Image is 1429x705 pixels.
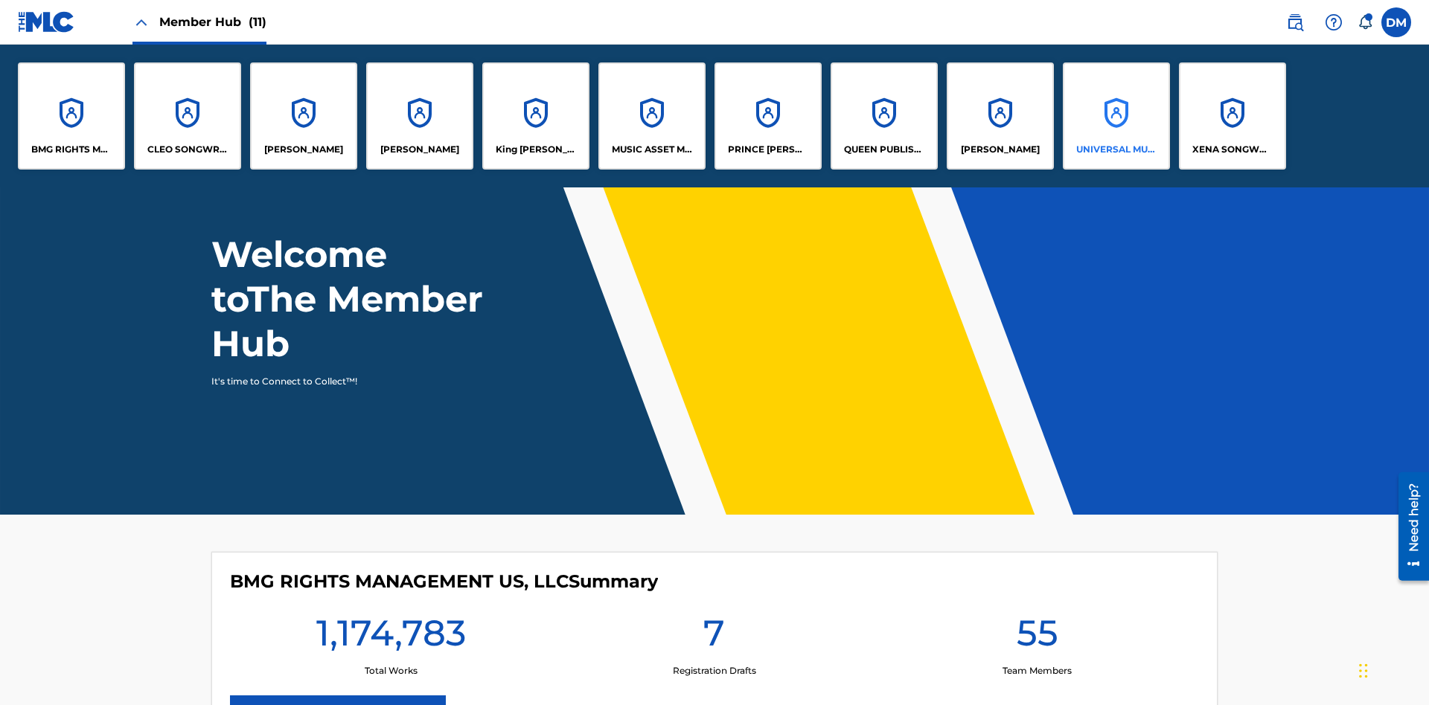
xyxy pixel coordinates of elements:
[1286,13,1304,31] img: search
[728,143,809,156] p: PRINCE MCTESTERSON
[714,62,822,170] a: AccountsPRINCE [PERSON_NAME]
[1192,143,1273,156] p: XENA SONGWRITER
[1003,664,1072,677] p: Team Members
[18,62,125,170] a: AccountsBMG RIGHTS MANAGEMENT US, LLC
[1319,7,1349,37] div: Help
[134,62,241,170] a: AccountsCLEO SONGWRITER
[1076,143,1157,156] p: UNIVERSAL MUSIC PUB GROUP
[673,664,756,677] p: Registration Drafts
[961,143,1040,156] p: RONALD MCTESTERSON
[159,13,266,30] span: Member Hub
[18,11,75,33] img: MLC Logo
[482,62,589,170] a: AccountsKing [PERSON_NAME]
[316,611,466,664] h1: 1,174,783
[1359,648,1368,693] div: Drag
[703,611,725,664] h1: 7
[1017,611,1058,664] h1: 55
[1381,7,1411,37] div: User Menu
[264,143,343,156] p: ELVIS COSTELLO
[230,570,658,593] h4: BMG RIGHTS MANAGEMENT US, LLC
[1387,466,1429,588] iframe: Resource Center
[380,143,459,156] p: EYAMA MCSINGER
[1063,62,1170,170] a: AccountsUNIVERSAL MUSIC PUB GROUP
[598,62,706,170] a: AccountsMUSIC ASSET MANAGEMENT (MAM)
[211,375,470,388] p: It's time to Connect to Collect™!
[249,15,266,29] span: (11)
[612,143,693,156] p: MUSIC ASSET MANAGEMENT (MAM)
[1358,15,1372,30] div: Notifications
[147,143,228,156] p: CLEO SONGWRITER
[1355,634,1429,705] iframe: Chat Widget
[1280,7,1310,37] a: Public Search
[132,13,150,31] img: Close
[1179,62,1286,170] a: AccountsXENA SONGWRITER
[947,62,1054,170] a: Accounts[PERSON_NAME]
[250,62,357,170] a: Accounts[PERSON_NAME]
[1325,13,1343,31] img: help
[844,143,925,156] p: QUEEN PUBLISHA
[211,232,490,366] h1: Welcome to The Member Hub
[366,62,473,170] a: Accounts[PERSON_NAME]
[831,62,938,170] a: AccountsQUEEN PUBLISHA
[365,664,418,677] p: Total Works
[31,143,112,156] p: BMG RIGHTS MANAGEMENT US, LLC
[496,143,577,156] p: King McTesterson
